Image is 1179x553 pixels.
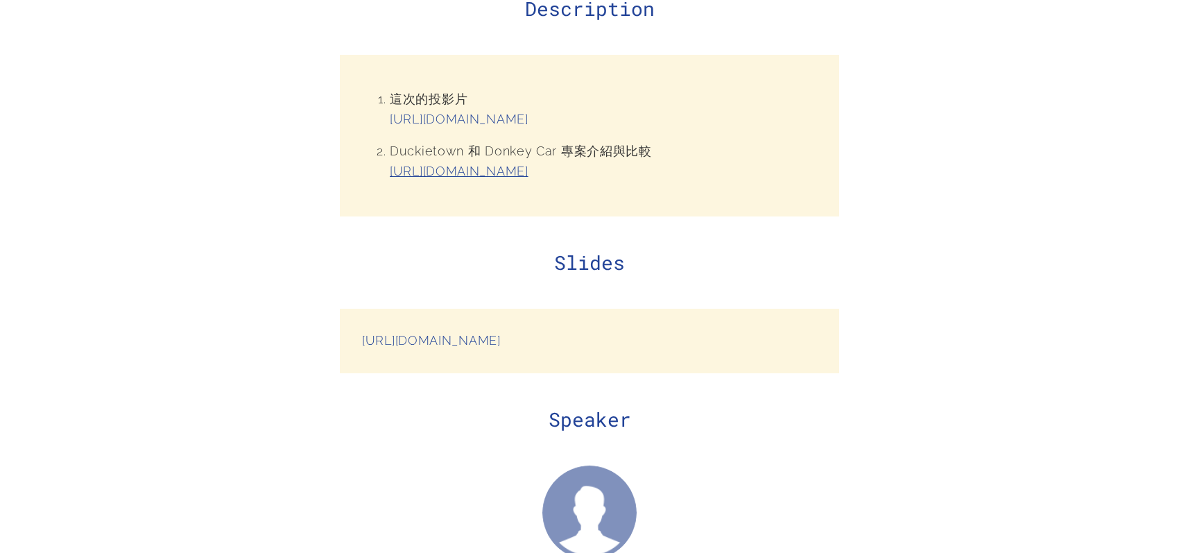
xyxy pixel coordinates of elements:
h2: Slides [340,250,839,275]
h2: Speaker [340,407,839,432]
a: [URL][DOMAIN_NAME] [390,112,528,126]
a: [URL][DOMAIN_NAME] [390,164,528,178]
p: 這次的投影片 [390,90,817,130]
a: [URL][DOMAIN_NAME] [362,333,501,348]
p: Duckietown 和 Donkey Car 專案介紹與比較 [390,142,817,182]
